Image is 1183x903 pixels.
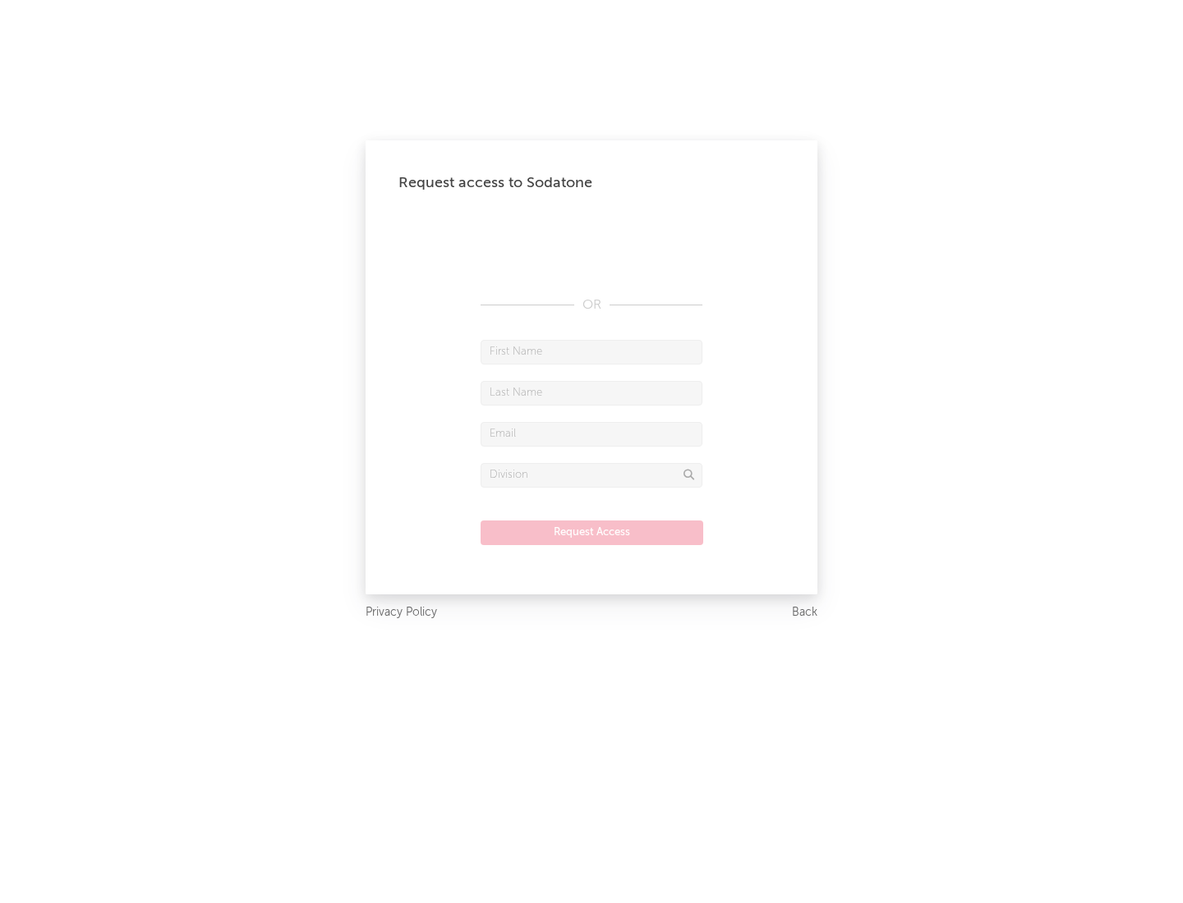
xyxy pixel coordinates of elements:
div: Request access to Sodatone [398,173,785,193]
a: Privacy Policy [366,603,437,623]
a: Back [792,603,817,623]
div: OR [481,296,702,315]
input: Last Name [481,381,702,406]
input: First Name [481,340,702,364]
input: Division [481,463,702,488]
input: Email [481,422,702,447]
button: Request Access [481,520,703,545]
